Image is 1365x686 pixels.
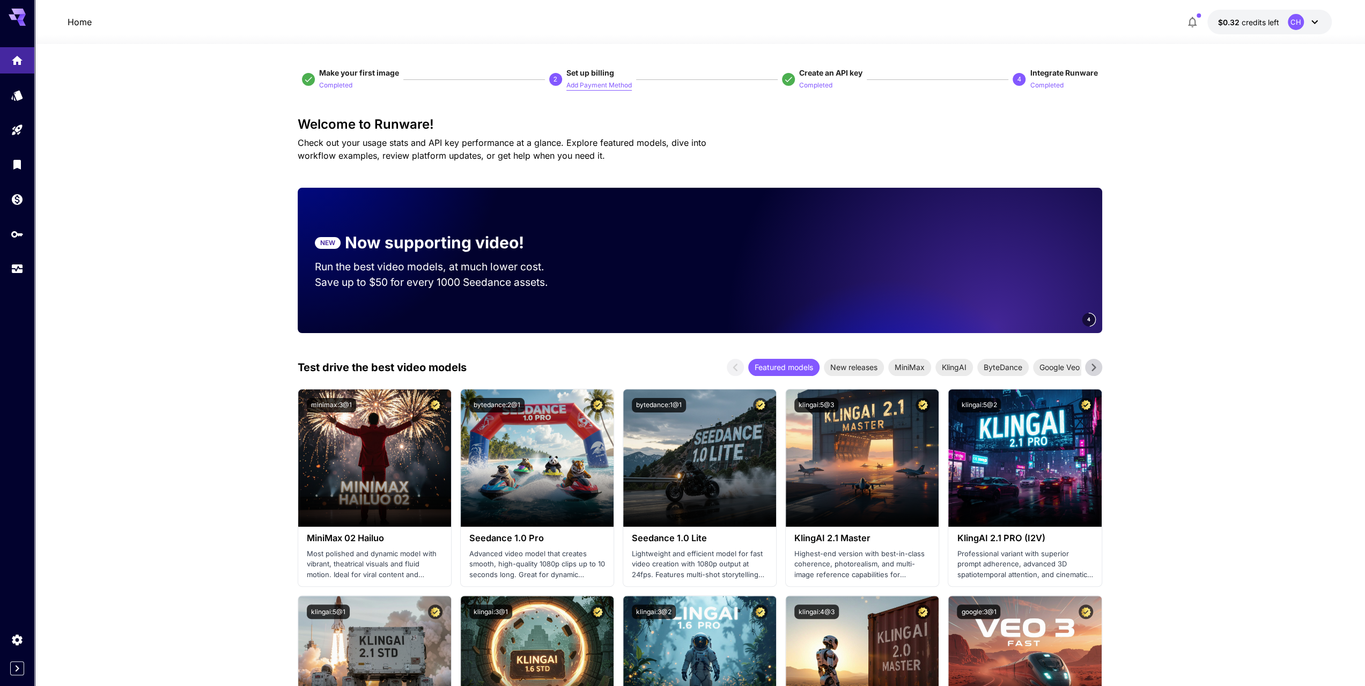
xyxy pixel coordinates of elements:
span: Create an API key [799,68,862,77]
span: 4 [1087,315,1090,323]
img: alt [623,389,776,527]
button: bytedance:2@1 [469,398,525,412]
p: 2 [554,75,557,84]
p: Test drive the best video models [298,359,467,375]
div: API Keys [11,227,24,241]
button: klingai:5@2 [957,398,1001,412]
button: Certified Model – Vetted for best performance and includes a commercial license. [428,398,442,412]
div: Usage [11,262,24,276]
nav: breadcrumb [68,16,92,28]
span: Integrate Runware [1030,68,1097,77]
h3: Welcome to Runware! [298,117,1102,132]
button: Certified Model – Vetted for best performance and includes a commercial license. [916,398,930,412]
p: Save up to $50 for every 1000 Seedance assets. [315,275,565,290]
span: ByteDance [977,362,1029,373]
span: Featured models [748,362,820,373]
button: Certified Model – Vetted for best performance and includes a commercial license. [591,398,605,412]
div: New releases [824,359,884,376]
button: klingai:3@1 [469,604,512,619]
div: Library [11,158,24,171]
p: 4 [1017,75,1021,84]
div: KlingAI [935,359,973,376]
button: Expand sidebar [10,661,24,675]
span: MiniMax [888,362,931,373]
button: Add Payment Method [566,78,632,91]
img: alt [298,389,451,527]
p: Completed [799,80,832,91]
h3: Seedance 1.0 Pro [469,533,605,543]
button: klingai:3@2 [632,604,676,619]
p: Lightweight and efficient model for fast video creation with 1080p output at 24fps. Features mult... [632,549,768,580]
button: Completed [319,78,352,91]
p: NEW [320,238,335,248]
span: Make your first image [319,68,399,77]
button: Certified Model – Vetted for best performance and includes a commercial license. [428,604,442,619]
div: Models [11,88,24,102]
button: $0.317CH [1207,10,1332,34]
button: Certified Model – Vetted for best performance and includes a commercial license. [916,604,930,619]
span: Set up billing [566,68,614,77]
div: CH [1288,14,1304,30]
p: Completed [319,80,352,91]
button: bytedance:1@1 [632,398,686,412]
span: New releases [824,362,884,373]
p: Completed [1030,80,1063,91]
p: Highest-end version with best-in-class coherence, photorealism, and multi-image reference capabil... [794,549,930,580]
button: Certified Model – Vetted for best performance and includes a commercial license. [753,604,768,619]
img: alt [786,389,939,527]
button: Certified Model – Vetted for best performance and includes a commercial license. [1079,604,1093,619]
button: klingai:5@3 [794,398,838,412]
button: klingai:4@3 [794,604,839,619]
button: Certified Model – Vetted for best performance and includes a commercial license. [1079,398,1093,412]
p: Advanced video model that creates smooth, high-quality 1080p clips up to 10 seconds long. Great f... [469,549,605,580]
button: Completed [799,78,832,91]
div: Google Veo [1033,359,1086,376]
span: KlingAI [935,362,973,373]
h3: MiniMax 02 Hailuo [307,533,442,543]
h3: Seedance 1.0 Lite [632,533,768,543]
p: Run the best video models, at much lower cost. [315,259,565,275]
p: Now supporting video! [345,231,524,255]
button: Completed [1030,78,1063,91]
p: Add Payment Method [566,80,632,91]
img: alt [461,389,614,527]
div: ByteDance [977,359,1029,376]
h3: KlingAI 2.1 PRO (I2V) [957,533,1093,543]
span: Check out your usage stats and API key performance at a glance. Explore featured models, dive int... [298,137,706,161]
div: Settings [11,633,24,646]
button: Certified Model – Vetted for best performance and includes a commercial license. [591,604,605,619]
p: Professional variant with superior prompt adherence, advanced 3D spatiotemporal attention, and ci... [957,549,1093,580]
div: Home [11,50,24,64]
a: Home [68,16,92,28]
button: Certified Model – Vetted for best performance and includes a commercial license. [753,398,768,412]
button: google:3@1 [957,604,1000,619]
span: credits left [1242,18,1279,27]
p: Most polished and dynamic model with vibrant, theatrical visuals and fluid motion. Ideal for vira... [307,549,442,580]
div: $0.317 [1218,17,1279,28]
span: $0.32 [1218,18,1242,27]
div: Wallet [11,193,24,206]
span: Google Veo [1033,362,1086,373]
h3: KlingAI 2.1 Master [794,533,930,543]
button: klingai:5@1 [307,604,350,619]
div: MiniMax [888,359,931,376]
img: alt [948,389,1101,527]
div: Featured models [748,359,820,376]
button: minimax:3@1 [307,398,356,412]
div: Playground [11,123,24,137]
